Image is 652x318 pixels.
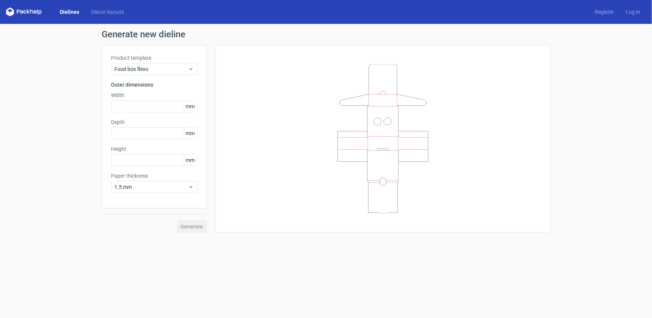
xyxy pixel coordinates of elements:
label: Depth [111,118,197,126]
span: Food box flexo [115,65,188,73]
a: Register [589,8,620,16]
label: Height [111,145,197,153]
span: 1.5 mm [115,183,188,191]
label: Width [111,91,197,99]
a: Dielines [54,8,85,16]
span: mm [184,155,197,166]
h3: Outer dimensions [111,81,197,88]
label: Paper thickness [111,172,197,180]
span: mm [184,101,197,112]
a: Log in [620,8,646,16]
h1: Generate new dieline [102,30,550,39]
span: mm [184,128,197,139]
label: Product template [111,54,197,62]
a: Diecut layouts [85,8,130,16]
